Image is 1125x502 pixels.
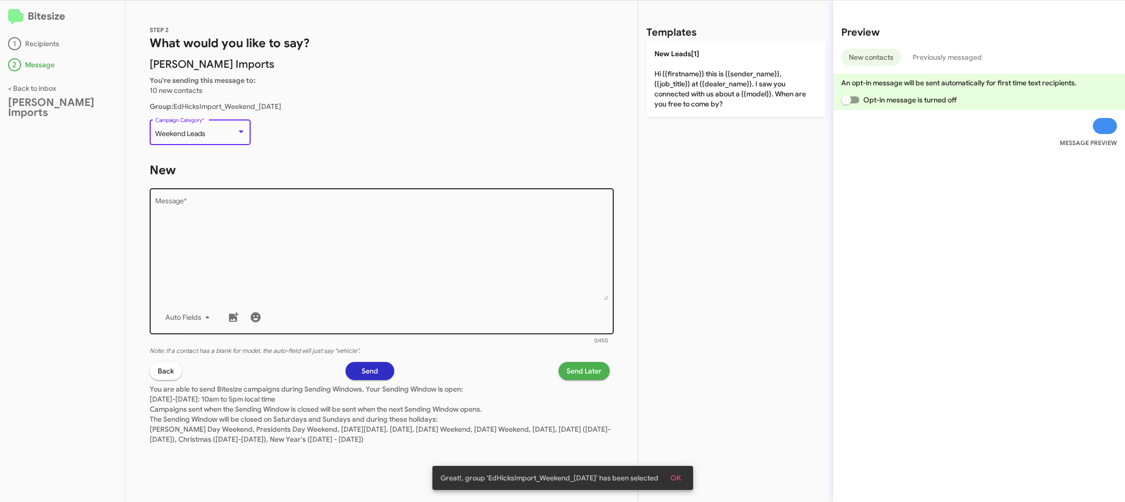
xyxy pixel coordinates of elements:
[654,49,699,58] span: New Leads[1]
[8,84,56,93] a: < Back to inbox
[440,473,658,483] span: Great!, group 'EdHicksImport_Weekend_[DATE]' has been selected
[558,362,610,380] button: Send Later
[150,102,281,111] span: EdHicksImport_Weekend_[DATE]
[158,362,174,380] span: Back
[362,362,378,380] span: Send
[8,58,21,71] div: 2
[646,25,697,41] h2: Templates
[150,162,614,178] h1: New
[567,362,602,380] span: Send Later
[841,49,901,66] button: New contacts
[8,37,117,50] div: Recipients
[150,76,256,85] b: You're sending this message to:
[8,58,117,71] div: Message
[150,102,173,111] b: Group:
[8,97,117,117] div: [PERSON_NAME] Imports
[849,49,893,66] span: New contacts
[662,469,689,487] button: OK
[150,59,614,69] p: [PERSON_NAME] Imports
[165,308,213,326] span: Auto Fields
[157,308,221,326] button: Auto Fields
[8,9,24,25] img: logo-minimal.svg
[150,86,202,95] span: 10 new contacts
[905,49,989,66] button: Previously messaged
[150,385,611,444] span: You are able to send Bitesize campaigns during Sending Windows. Your Sending Window is open: [DAT...
[1060,138,1117,148] small: MESSAGE PREVIEW
[841,78,1117,88] p: An opt-in message will be sent automatically for first time text recipients.
[841,25,1117,41] h2: Preview
[346,362,394,380] button: Send
[646,41,825,117] p: Hi {{firstname}} this is {{sender_name}}, {{job_title}} at {{dealer_name}}. I saw you connected w...
[863,94,957,106] span: Opt-in message is turned off
[150,35,614,51] h1: What would you like to say?
[155,129,205,138] span: Weekend Leads
[913,49,982,66] span: Previously messaged
[8,37,21,50] div: 1
[8,9,117,25] h2: Bitesize
[670,469,681,487] span: OK
[594,338,608,344] mat-hint: 0/450
[150,26,169,34] span: STEP 2
[150,362,182,380] button: Back
[150,347,360,355] i: Note: If a contact has a blank for model, the auto-field will just say "vehicle".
